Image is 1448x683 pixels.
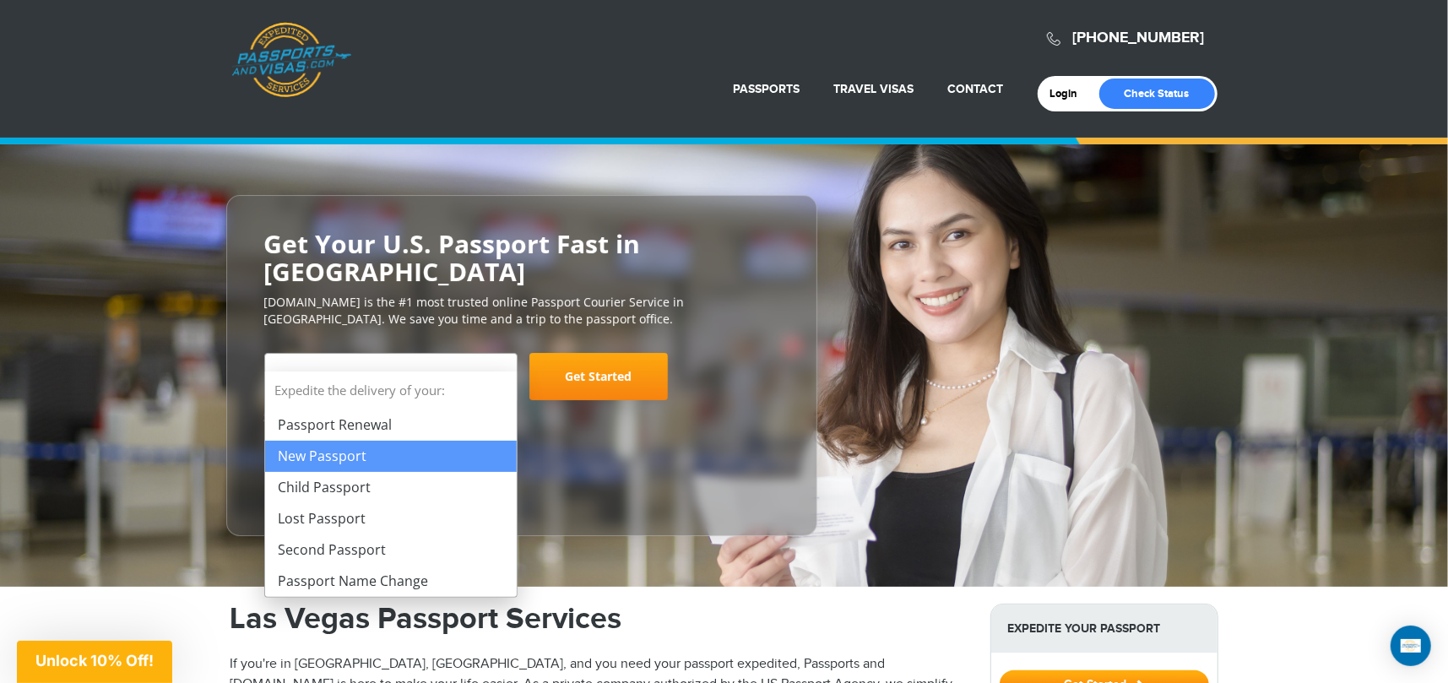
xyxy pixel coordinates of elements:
[230,604,965,634] h1: Las Vegas Passport Services
[265,441,517,472] li: New Passport
[1391,626,1431,666] div: Open Intercom Messenger
[264,409,779,426] span: Starting at $199 + government fees
[1073,29,1205,47] a: [PHONE_NUMBER]
[265,371,517,409] strong: Expedite the delivery of your:
[948,82,1004,96] a: Contact
[734,82,800,96] a: Passports
[265,503,517,534] li: Lost Passport
[1050,87,1090,100] a: Login
[529,353,668,400] a: Get Started
[265,472,517,503] li: Child Passport
[834,82,914,96] a: Travel Visas
[265,566,517,597] li: Passport Name Change
[1099,79,1215,109] a: Check Status
[991,604,1218,653] strong: Expedite Your Passport
[265,409,517,441] li: Passport Renewal
[264,230,779,285] h2: Get Your U.S. Passport Fast in [GEOGRAPHIC_DATA]
[17,641,172,683] div: Unlock 10% Off!
[231,22,351,98] a: Passports & [DOMAIN_NAME]
[278,368,413,388] span: Select Your Service
[35,652,154,669] span: Unlock 10% Off!
[264,353,518,400] span: Select Your Service
[264,294,779,328] p: [DOMAIN_NAME] is the #1 most trusted online Passport Courier Service in [GEOGRAPHIC_DATA]. We sav...
[265,371,517,597] li: Expedite the delivery of your:
[278,360,500,407] span: Select Your Service
[265,534,517,566] li: Second Passport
